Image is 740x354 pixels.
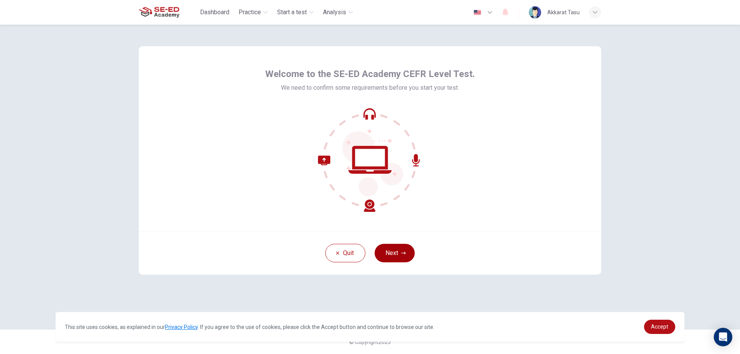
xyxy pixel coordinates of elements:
span: © Copyright 2025 [349,339,391,345]
span: Start a test [277,8,307,17]
span: Welcome to the SE-ED Academy CEFR Level Test. [265,68,475,80]
button: Next [375,244,415,262]
span: Practice [239,8,261,17]
button: Dashboard [197,5,232,19]
span: Accept [651,324,668,330]
a: SE-ED Academy logo [139,5,197,20]
span: We need to confirm some requirements before you start your test. [281,83,459,92]
button: Quit [325,244,365,262]
button: Start a test [274,5,317,19]
a: dismiss cookie message [644,320,675,334]
span: Analysis [323,8,346,17]
img: SE-ED Academy logo [139,5,179,20]
img: en [473,10,482,15]
span: This site uses cookies, as explained in our . If you agree to the use of cookies, please click th... [65,324,434,330]
a: Privacy Policy [165,324,198,330]
img: Profile picture [529,6,541,18]
button: Practice [235,5,271,19]
button: Analysis [320,5,356,19]
div: Open Intercom Messenger [714,328,732,346]
div: Akkarat Tasu [547,8,580,17]
span: Dashboard [200,8,229,17]
div: cookieconsent [55,312,684,342]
